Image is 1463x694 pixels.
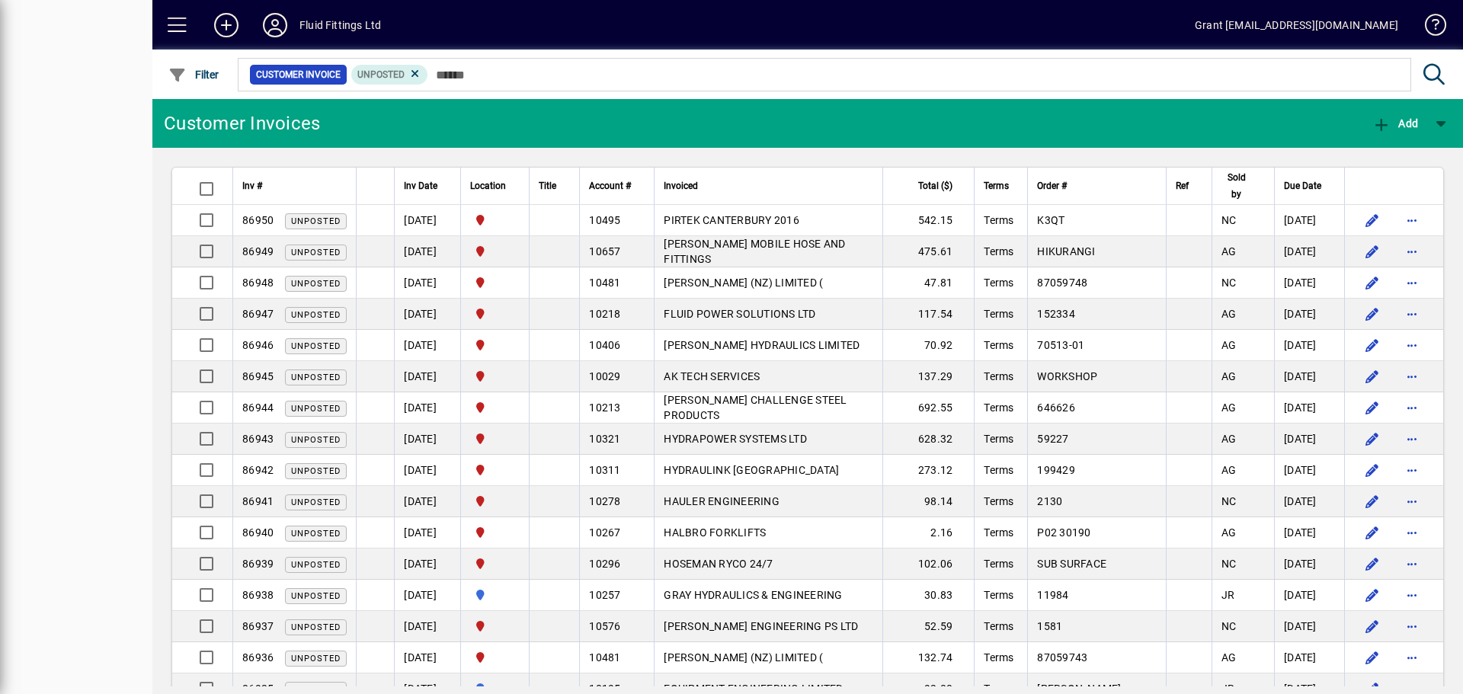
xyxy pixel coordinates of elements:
button: Edit [1360,614,1385,638]
span: HOSEMAN RYCO 24/7 [664,558,773,570]
td: 475.61 [882,236,974,267]
span: FLUID POWER SOLUTIONS LTD [664,308,815,320]
td: [DATE] [394,267,460,299]
span: 86936 [242,651,274,664]
button: Edit [1360,427,1385,451]
span: [PERSON_NAME] CHALLENGE STEEL PRODUCTS [664,394,847,421]
button: More options [1400,489,1424,513]
span: Unposted [291,435,341,445]
span: 10406 [589,339,620,351]
td: 2.16 [882,517,974,548]
div: Fluid Fittings Ltd [299,13,381,37]
span: Sold by [1221,169,1251,203]
span: HYDRAULINK [GEOGRAPHIC_DATA] [664,464,839,476]
span: 10481 [589,277,620,289]
td: [DATE] [394,236,460,267]
span: [PERSON_NAME] (NZ) LIMITED ( [664,651,823,664]
button: Edit [1360,552,1385,576]
span: Unposted [291,404,341,414]
span: Terms [984,177,1009,194]
td: [DATE] [394,392,460,424]
td: [DATE] [1274,517,1344,548]
div: Inv # [242,177,347,194]
span: JR [1221,589,1235,601]
span: Customer Invoice [256,67,341,82]
span: AK TECH SERVICES [664,370,760,382]
span: 10218 [589,308,620,320]
span: 86946 [242,339,274,351]
span: 86942 [242,464,274,476]
button: More options [1400,645,1424,670]
span: Unposted [291,248,341,257]
button: Edit [1360,645,1385,670]
span: NC [1221,214,1237,226]
button: More options [1400,552,1424,576]
span: Terms [984,401,1013,414]
span: 10481 [589,651,620,664]
span: FLUID FITTINGS CHRISTCHURCH [470,274,520,291]
button: Filter [165,61,223,88]
span: 10296 [589,558,620,570]
td: 30.83 [882,580,974,611]
td: [DATE] [1274,424,1344,455]
span: FLUID FITTINGS CHRISTCHURCH [470,368,520,385]
span: NC [1221,620,1237,632]
td: [DATE] [394,330,460,361]
span: FLUID FITTINGS CHRISTCHURCH [470,649,520,666]
td: [DATE] [1274,548,1344,580]
span: NC [1221,277,1237,289]
td: [DATE] [394,517,460,548]
button: Profile [251,11,299,39]
button: Add [202,11,251,39]
span: FLUID FITTINGS CHRISTCHURCH [470,305,520,322]
span: 86944 [242,401,274,414]
span: Due Date [1284,177,1321,194]
td: 132.74 [882,642,974,673]
span: Terms [984,589,1013,601]
div: Title [539,177,570,194]
span: 10657 [589,245,620,257]
span: FLUID FITTINGS CHRISTCHURCH [470,430,520,447]
span: 10278 [589,495,620,507]
div: Account # [589,177,645,194]
span: Terms [984,558,1013,570]
span: Order # [1037,177,1067,194]
span: FLUID FITTINGS CHRISTCHURCH [470,212,520,229]
button: More options [1400,208,1424,232]
span: Terms [984,433,1013,445]
span: HIKURANGI [1037,245,1095,257]
span: 10311 [589,464,620,476]
td: [DATE] [1274,236,1344,267]
td: 47.81 [882,267,974,299]
td: [DATE] [394,424,460,455]
td: [DATE] [394,486,460,517]
button: Edit [1360,364,1385,389]
span: 10495 [589,214,620,226]
span: Terms [984,214,1013,226]
span: WORKSHOP [1037,370,1097,382]
span: NC [1221,558,1237,570]
td: [DATE] [394,548,460,580]
span: Terms [984,339,1013,351]
button: More options [1400,270,1424,295]
span: 10267 [589,526,620,539]
td: [DATE] [394,611,460,642]
span: FLUID FITTINGS CHRISTCHURCH [470,462,520,478]
td: 98.14 [882,486,974,517]
button: More options [1400,427,1424,451]
div: Customer Invoices [164,111,320,136]
td: [DATE] [1274,611,1344,642]
span: 1581 [1037,620,1062,632]
button: Edit [1360,302,1385,326]
span: 86940 [242,526,274,539]
span: 86941 [242,495,274,507]
span: Unposted [291,216,341,226]
div: Inv Date [404,177,451,194]
span: FLUID FITTINGS CHRISTCHURCH [470,337,520,353]
span: Terms [984,277,1013,289]
span: Inv # [242,177,262,194]
span: 2130 [1037,495,1062,507]
td: 692.55 [882,392,974,424]
div: Grant [EMAIL_ADDRESS][DOMAIN_NAME] [1195,13,1398,37]
td: [DATE] [1274,455,1344,486]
